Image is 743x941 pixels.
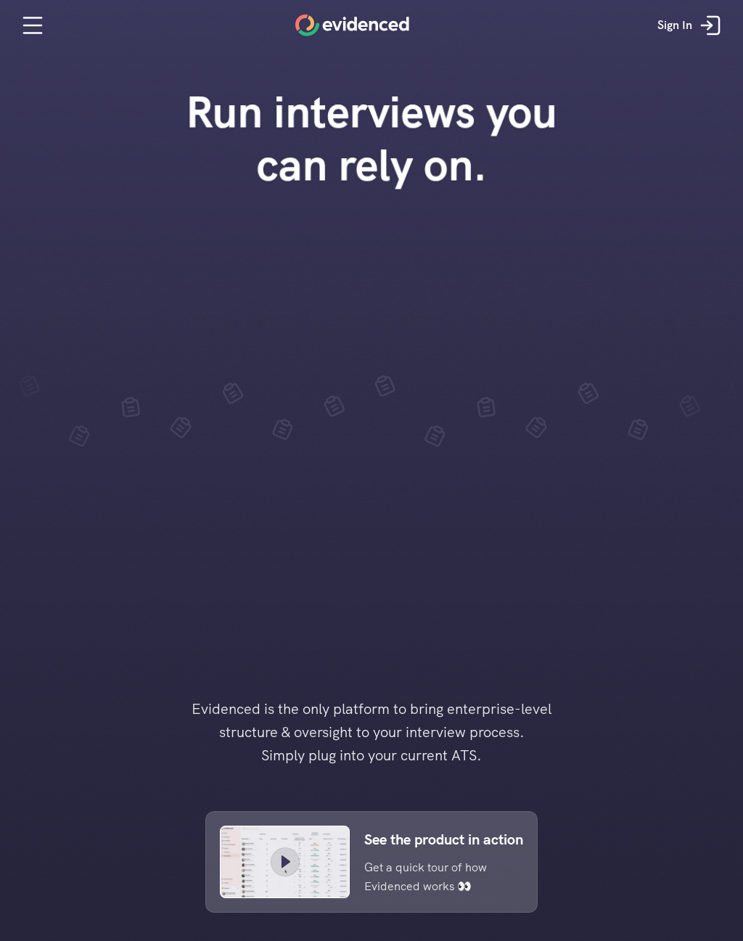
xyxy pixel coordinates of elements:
h4: Evidenced is the only platform to bring enterprise-level structure & oversight to your interview ... [168,697,575,767]
a: See the product in actionGet a quick tour of how Evidenced works 👀 [205,811,538,913]
p: Sign In [657,16,692,35]
a: Home [295,15,409,36]
p: See the product in action [364,828,523,851]
h1: Run interviews you can rely on. [162,86,582,192]
a: Sign In [646,4,736,47]
p: Get a quick tour of how Evidenced works 👀 [364,858,501,895]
